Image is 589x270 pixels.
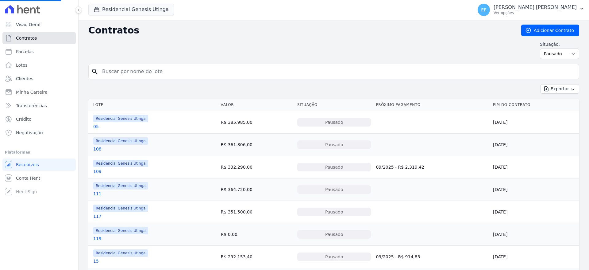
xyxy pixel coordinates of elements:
[2,113,76,125] a: Crédito
[88,99,218,111] th: Lote
[297,230,371,239] div: Pausado
[491,156,579,178] td: [DATE]
[2,32,76,44] a: Contratos
[2,158,76,171] a: Recebíveis
[93,182,148,190] span: Residencial Genesis Utinga
[2,18,76,31] a: Visão Geral
[93,160,148,167] span: Residencial Genesis Utinga
[218,223,295,246] td: R$ 0,00
[297,252,371,261] div: Pausado
[297,208,371,216] div: Pausado
[481,8,487,12] span: EE
[491,223,579,246] td: [DATE]
[93,146,102,152] a: 108
[16,49,34,55] span: Parcelas
[376,254,420,259] a: 09/2025 - R$ 914,83
[93,258,99,264] a: 15
[93,249,148,257] span: Residencial Genesis Utinga
[297,118,371,127] div: Pausado
[16,62,28,68] span: Lotes
[491,246,579,268] td: [DATE]
[16,116,32,122] span: Crédito
[93,168,102,174] a: 109
[88,25,511,36] h2: Contratos
[218,156,295,178] td: R$ 332.290,00
[218,134,295,156] td: R$ 361.806,00
[93,227,148,234] span: Residencial Genesis Utinga
[2,127,76,139] a: Negativação
[218,201,295,223] td: R$ 351.500,00
[16,89,48,95] span: Minha Carteira
[491,134,579,156] td: [DATE]
[16,103,47,109] span: Transferências
[91,68,98,75] i: search
[88,4,174,15] button: Residencial Genesis Utinga
[521,25,579,36] a: Adicionar Contrato
[2,86,76,98] a: Minha Carteira
[2,172,76,184] a: Conta Hent
[491,201,579,223] td: [DATE]
[218,178,295,201] td: R$ 364.720,00
[541,84,579,94] button: Exportar
[93,137,148,145] span: Residencial Genesis Utinga
[491,99,579,111] th: Fim do Contrato
[16,175,40,181] span: Conta Hent
[297,140,371,149] div: Pausado
[297,185,371,194] div: Pausado
[218,111,295,134] td: R$ 385.985,00
[93,115,148,122] span: Residencial Genesis Utinga
[218,246,295,268] td: R$ 292.153,40
[494,10,577,15] p: Ver opções
[16,130,43,136] span: Negativação
[16,35,37,41] span: Contratos
[2,72,76,85] a: Clientes
[2,59,76,71] a: Lotes
[218,99,295,111] th: Valor
[93,213,102,219] a: 117
[297,163,371,171] div: Pausado
[93,205,148,212] span: Residencial Genesis Utinga
[473,1,589,18] button: EE [PERSON_NAME] [PERSON_NAME] Ver opções
[5,149,73,156] div: Plataformas
[16,22,40,28] span: Visão Geral
[376,165,424,170] a: 09/2025 - R$ 2.319,42
[93,123,99,130] a: 05
[494,4,577,10] p: [PERSON_NAME] [PERSON_NAME]
[491,178,579,201] td: [DATE]
[16,76,33,82] span: Clientes
[93,191,102,197] a: 111
[98,65,576,78] input: Buscar por nome do lote
[2,45,76,58] a: Parcelas
[16,162,39,168] span: Recebíveis
[373,99,491,111] th: Próximo Pagamento
[540,41,579,47] label: Situação:
[491,111,579,134] td: [DATE]
[295,99,373,111] th: Situação
[93,236,102,242] a: 119
[2,100,76,112] a: Transferências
